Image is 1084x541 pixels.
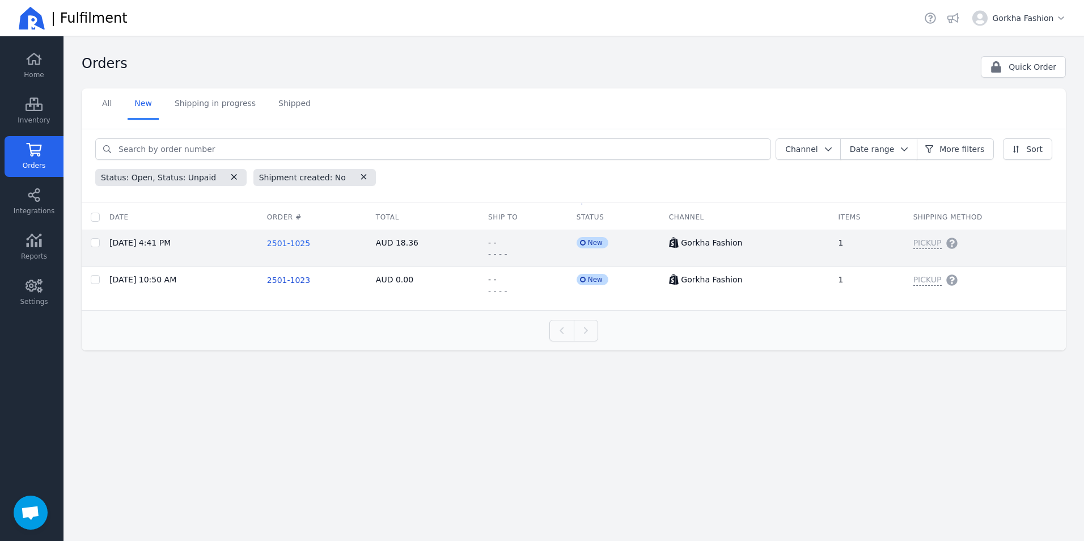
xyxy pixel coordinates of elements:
span: More filters [939,143,984,155]
a: Shipped [272,88,317,120]
span: New [577,237,608,248]
span: Inventory [18,116,50,125]
span: PICKUP [913,237,942,249]
span: Reports [21,252,47,261]
a: Shipping in progress [168,88,262,120]
span: Orders [23,161,45,170]
a: 2501-1025 [267,239,310,248]
img: Ricemill Logo [18,5,45,32]
span: - - [488,237,497,248]
td: [DATE] 4:41 PM [100,230,258,267]
span: channel [669,213,704,221]
span: - - - - [488,248,507,260]
td: AUD 18.36 [367,230,479,267]
span: PICKUP [913,274,942,286]
h2: Orders [82,54,128,73]
span: | Fulfilment [51,9,128,27]
span: Integrations [14,206,54,215]
span: Settings [20,297,48,306]
span: Gorkha Fashion [992,12,1066,24]
a: New [128,88,159,120]
td: 1 [829,230,904,267]
button: PICKUP [913,237,958,249]
span: Channel [785,145,818,154]
input: Search by order number [112,139,770,159]
button: PICKUP [913,274,958,286]
button: Gorkha Fashion [968,6,1070,31]
span: Sort [1026,143,1043,155]
span: Status: Open, Status: Unpaid [95,170,222,185]
span: - - [488,274,497,285]
span: New [577,274,608,285]
span: date [109,213,129,221]
span: shipping method [913,213,983,221]
div: Open chat [14,496,48,530]
button: More filters [916,138,994,160]
a: Helpdesk [922,10,938,26]
span: Date range [850,145,895,154]
span: incompleted [581,202,583,205]
span: items [839,213,861,221]
td: 1 [829,267,904,304]
span: ship to [488,213,518,221]
button: Channel [776,138,841,160]
span: Home [24,70,44,79]
a: All [95,88,118,120]
a: 2501-1023 [267,276,310,285]
button: Date range [840,138,918,160]
button: Quick Order [981,56,1066,78]
p: Gorkha Fashion [681,274,742,285]
span: order # [267,213,302,221]
span: total [376,213,399,221]
td: AUD 0.00 [367,267,479,304]
span: Quick Order [1009,61,1056,73]
td: [DATE] 10:50 AM [100,267,258,304]
button: Sort [1003,138,1052,160]
span: status [577,213,604,221]
p: Gorkha Fashion [681,237,742,248]
span: - - - - [488,285,507,297]
span: Shipment created: No [253,170,352,185]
